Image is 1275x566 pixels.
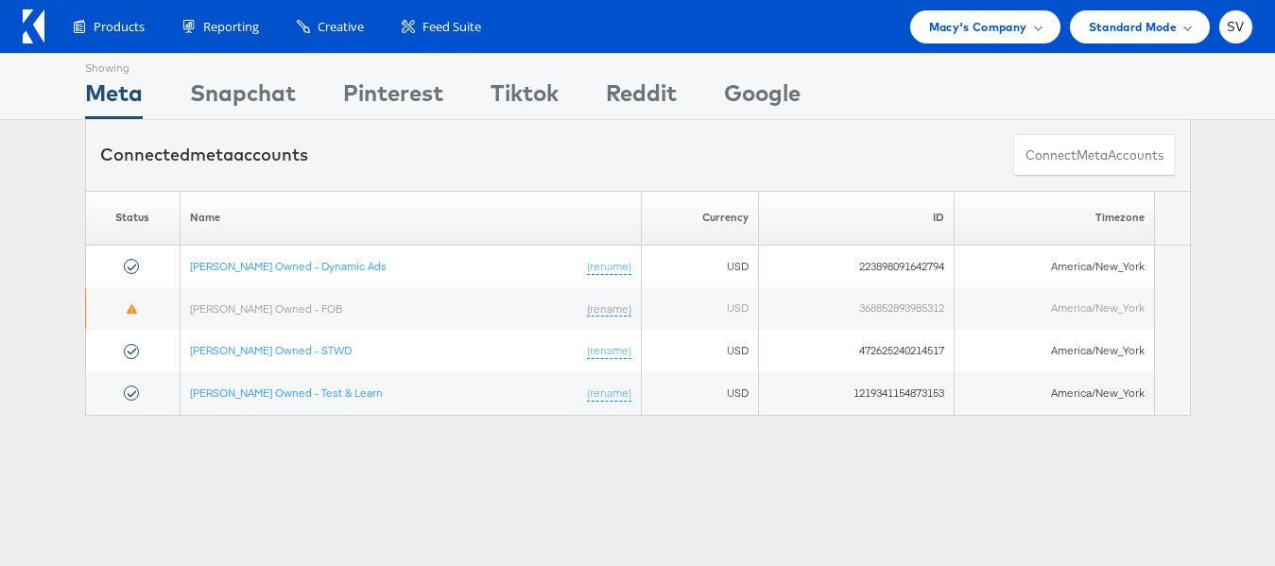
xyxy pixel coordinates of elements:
[85,191,181,245] th: Status
[642,245,759,287] td: USD
[955,371,1155,414] td: America/New_York
[759,191,955,245] th: ID
[955,191,1155,245] th: Timezone
[181,191,642,245] th: Name
[759,245,955,287] td: 223898091642794
[587,258,631,274] a: (rename)
[642,191,759,245] th: Currency
[1089,17,1177,37] span: Standard Mode
[724,77,801,119] div: Google
[94,18,145,36] span: Products
[203,18,259,36] span: Reporting
[190,385,383,399] a: [PERSON_NAME] Owned - Test & Learn
[1013,134,1176,177] button: ConnectmetaAccounts
[343,77,443,119] div: Pinterest
[955,245,1155,287] td: America/New_York
[190,343,352,357] a: [PERSON_NAME] Owned - STWD
[100,143,308,167] div: Connected accounts
[85,54,143,77] div: Showing
[606,77,677,119] div: Reddit
[190,144,233,165] span: meta
[1077,146,1108,164] span: meta
[759,371,955,414] td: 1219341154873153
[587,343,631,359] a: (rename)
[190,300,342,315] a: [PERSON_NAME] Owned - FOB
[587,385,631,401] a: (rename)
[642,287,759,330] td: USD
[955,330,1155,372] td: America/New_York
[422,18,481,36] span: Feed Suite
[85,77,143,119] div: Meta
[955,287,1155,330] td: America/New_York
[587,300,631,317] a: (rename)
[190,258,387,272] a: [PERSON_NAME] Owned - Dynamic Ads
[929,17,1027,37] span: Macy's Company
[642,330,759,372] td: USD
[1227,21,1245,33] span: SV
[190,77,296,119] div: Snapchat
[318,18,364,36] span: Creative
[759,330,955,372] td: 472625240214517
[491,77,559,119] div: Tiktok
[759,287,955,330] td: 368852893985312
[642,371,759,414] td: USD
